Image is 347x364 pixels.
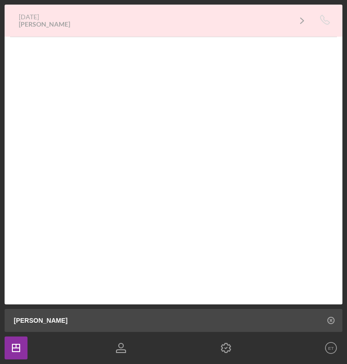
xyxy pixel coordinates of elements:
[19,21,70,28] div: [PERSON_NAME]
[11,9,314,32] a: [DATE][PERSON_NAME]
[19,13,39,21] time: 2025-01-27 21:42
[328,346,334,351] text: ET
[319,336,342,359] button: ET
[9,309,342,332] input: Search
